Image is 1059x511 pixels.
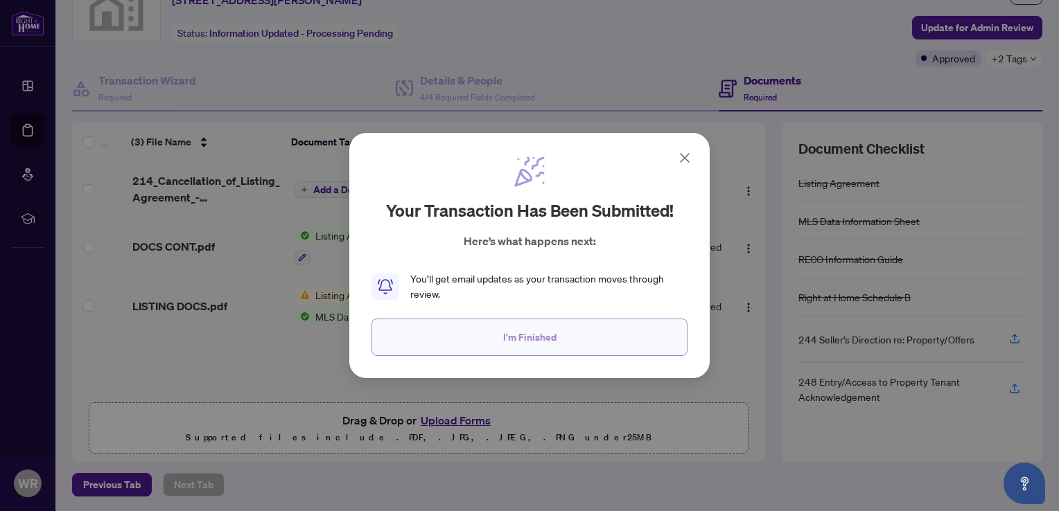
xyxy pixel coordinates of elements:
[503,326,557,348] span: I'm Finished
[386,199,674,222] h2: Your transaction has been submitted!
[371,319,688,356] button: I'm Finished
[410,271,688,302] div: You’ll get email updates as your transaction moves through review.
[1004,463,1045,504] button: Open asap
[464,233,596,249] p: Here’s what happens next:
